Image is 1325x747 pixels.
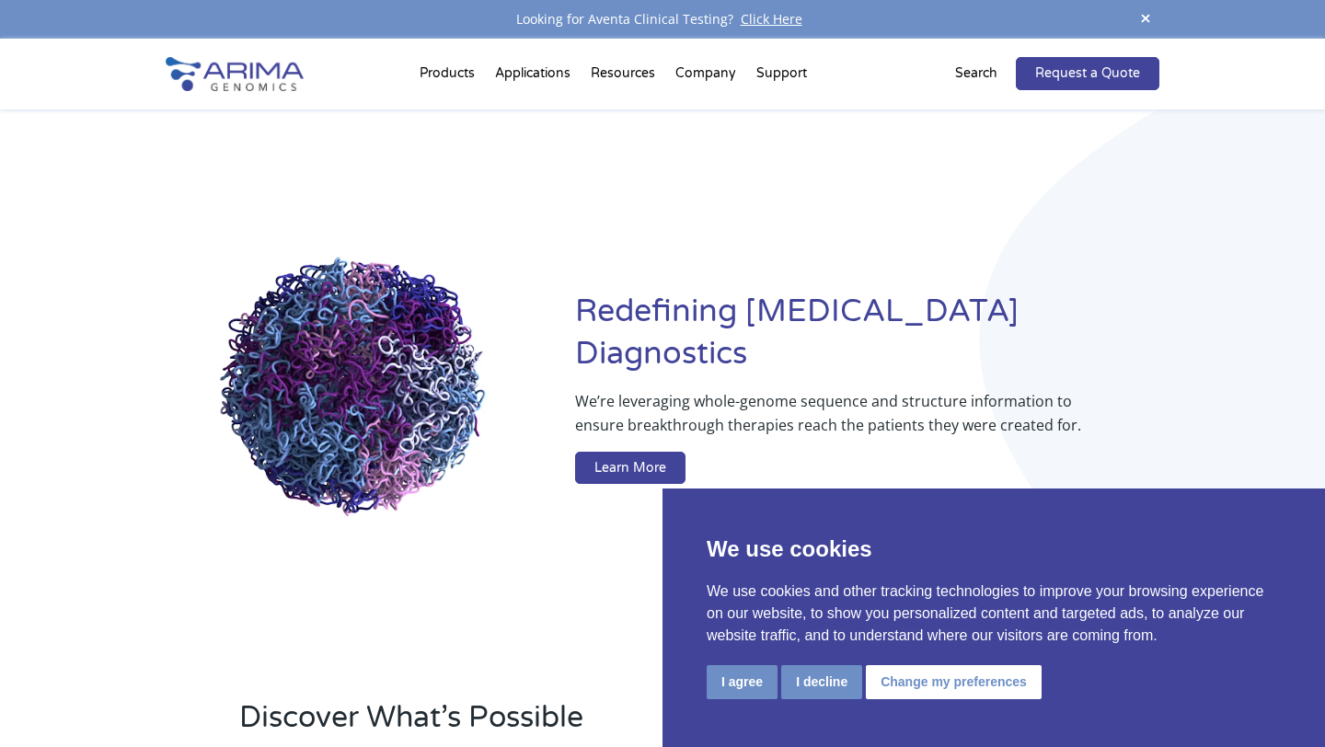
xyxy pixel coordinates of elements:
a: Request a Quote [1016,57,1159,90]
button: I agree [707,665,778,699]
button: Change my preferences [866,665,1042,699]
h1: Redefining [MEDICAL_DATA] Diagnostics [575,291,1159,389]
p: We use cookies and other tracking technologies to improve your browsing experience on our website... [707,580,1281,647]
a: Click Here [733,10,810,28]
a: Learn More [575,452,686,485]
p: We’re leveraging whole-genome sequence and structure information to ensure breakthrough therapies... [575,389,1086,452]
img: Arima-Genomics-logo [166,57,304,91]
p: We use cookies [707,533,1281,566]
div: Looking for Aventa Clinical Testing? [166,7,1159,31]
button: I decline [781,665,862,699]
p: Search [955,62,997,86]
